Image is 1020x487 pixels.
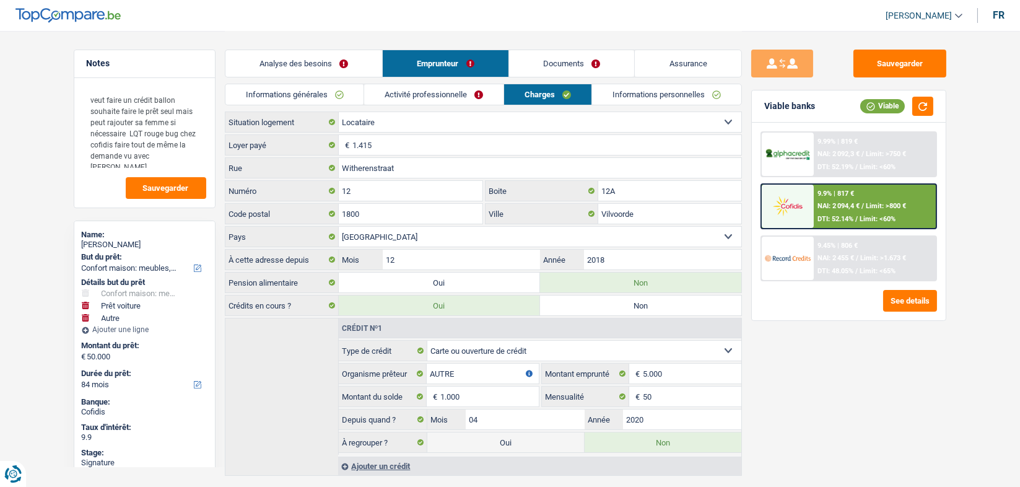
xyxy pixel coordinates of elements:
img: TopCompare Logo [15,8,121,23]
div: Détails but du prêt [82,278,207,287]
span: DTI: 48.05% [817,267,853,275]
span: DTI: 52.19% [817,163,853,171]
div: Crédit nº1 [339,325,385,332]
span: € [629,387,643,406]
label: Oui [427,432,584,452]
label: Crédits en cours ? [225,296,339,315]
label: Mois [339,250,383,270]
span: Sauvegarder [143,184,189,192]
a: Documents [509,50,635,77]
label: Boite [486,181,598,201]
label: Montant du solde [339,387,427,406]
label: Durée du prêt: [82,369,205,379]
span: € [629,364,643,384]
label: Depuis quand ? [339,410,427,429]
label: Type de crédit [339,341,427,361]
label: Oui [339,296,540,315]
span: Limit: >1.673 € [860,254,906,262]
label: Situation logement [225,112,339,132]
input: AAAA [584,250,741,270]
span: € [427,387,440,406]
label: Loyer payé [225,135,339,155]
span: / [855,215,858,223]
label: À cette adresse depuis [225,250,339,270]
div: Ajouter une ligne [82,325,207,334]
div: 9.9% | 817 € [817,190,854,198]
button: See details [883,290,937,312]
a: Informations personnelles [592,84,741,105]
label: Non [540,273,741,292]
img: Record Credits [765,247,811,270]
label: Oui [339,273,540,292]
button: Sauvegarder [126,177,206,199]
label: Année [585,410,623,429]
a: Informations générales [225,84,364,105]
button: Sauvegarder [853,50,946,77]
label: Montant emprunté [542,364,630,384]
div: Signature [82,458,207,468]
label: Mensualité [542,387,630,406]
span: / [855,267,858,275]
a: Analyse des besoins [225,50,383,77]
div: Ajouter un crédit [338,457,741,475]
label: Numéro [225,181,339,201]
label: Année [540,250,584,270]
span: Limit: >750 € [866,150,906,158]
label: Non [540,296,741,315]
a: [PERSON_NAME] [876,6,962,26]
input: MM [383,250,539,270]
div: Taux d'intérêt: [82,423,207,432]
div: 9.45% | 806 € [817,242,858,250]
div: Viable banks [764,101,815,112]
div: [PERSON_NAME] [82,240,207,250]
span: / [861,202,864,210]
label: À regrouper ? [339,432,427,452]
label: Non [585,432,741,452]
img: Cofidis [765,195,811,217]
span: / [861,150,864,158]
label: Rue [225,158,339,178]
input: MM [466,410,584,429]
span: / [855,163,858,171]
a: Emprunteur [383,50,508,77]
div: Name: [82,230,207,240]
span: € [82,352,86,362]
span: € [339,135,352,155]
div: Stage: [82,448,207,458]
span: Limit: <60% [860,215,896,223]
div: 9.99% | 819 € [817,138,858,146]
span: Limit: <60% [860,163,896,171]
span: NAI: 2 092,3 € [817,150,860,158]
span: DTI: 52.14% [817,215,853,223]
span: / [856,254,858,262]
div: Viable [860,99,905,113]
label: Ville [486,204,598,224]
a: Charges [504,84,591,105]
span: [PERSON_NAME] [886,11,952,21]
label: Pays [225,227,339,247]
input: AAAA [623,410,741,429]
span: NAI: 2 094,4 € [817,202,860,210]
label: Mois [427,410,466,429]
span: NAI: 2 455 € [817,254,854,262]
label: But du prêt: [82,252,205,262]
span: Limit: >800 € [866,202,906,210]
label: Pension alimentaire [225,273,339,292]
label: Code postal [225,204,339,224]
div: Banque: [82,397,207,407]
h5: Notes [87,58,203,69]
span: Limit: <65% [860,267,896,275]
div: 9.9 [82,432,207,442]
img: AlphaCredit [765,147,811,162]
a: Activité professionnelle [364,84,503,105]
label: Montant du prêt: [82,341,205,351]
div: fr [993,9,1005,21]
div: Cofidis [82,407,207,417]
label: Organisme prêteur [339,364,427,384]
a: Assurance [635,50,741,77]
